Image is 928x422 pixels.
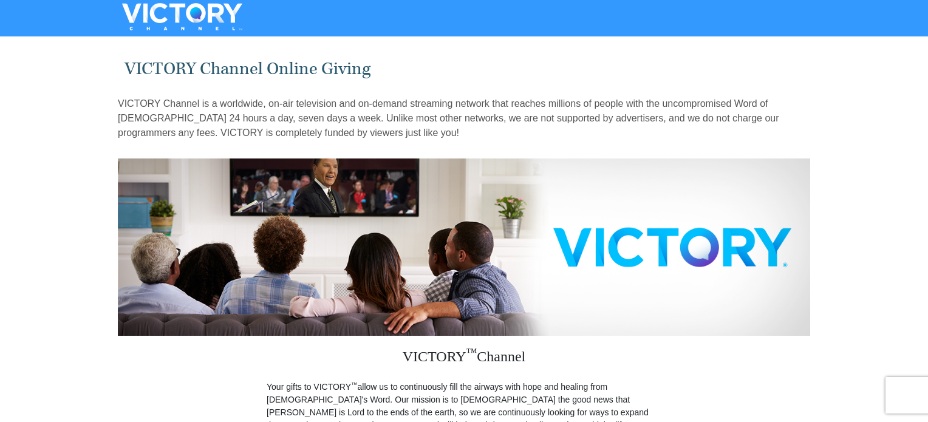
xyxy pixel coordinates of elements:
[118,97,810,140] p: VICTORY Channel is a worldwide, on-air television and on-demand streaming network that reaches mi...
[267,336,661,381] h3: VICTORY Channel
[106,3,258,30] img: VICTORYTHON - VICTORY Channel
[351,381,358,388] sup: ™
[466,346,477,358] sup: ™
[125,59,804,79] h1: VICTORY Channel Online Giving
